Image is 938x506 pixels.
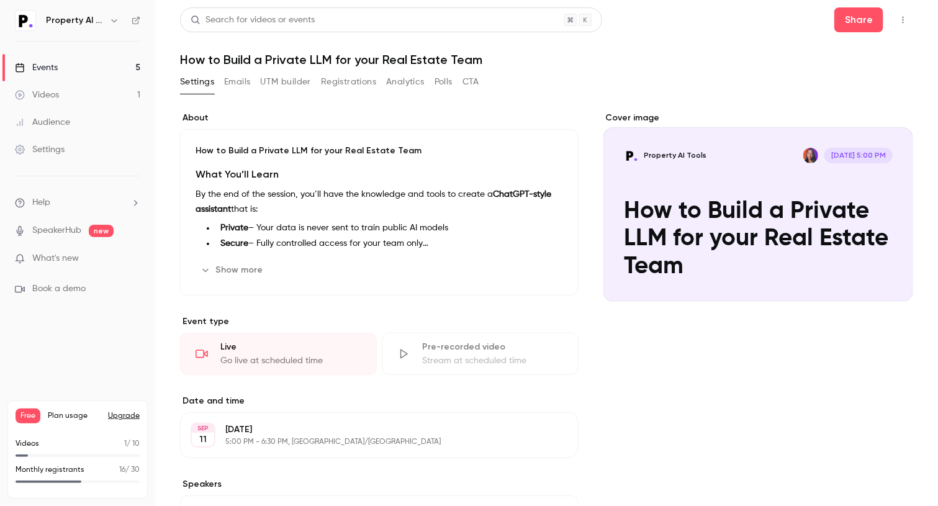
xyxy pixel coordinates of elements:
[89,225,114,237] span: new
[215,222,563,235] li: – Your data is never sent to train public AI models
[180,478,579,490] label: Speakers
[15,61,58,74] div: Events
[119,464,140,476] p: / 30
[124,440,127,448] span: 1
[196,168,279,180] strong: What You’ll Learn
[199,433,207,446] p: 11
[220,355,361,367] div: Go live at scheduled time
[16,438,39,450] p: Videos
[180,112,579,124] label: About
[125,253,140,264] iframe: Noticeable Trigger
[16,11,35,30] img: Property AI Tools
[180,395,579,407] label: Date and time
[225,437,513,447] p: 5:00 PM - 6:30 PM, [GEOGRAPHIC_DATA]/[GEOGRAPHIC_DATA]
[32,282,86,296] span: Book a demo
[15,143,65,156] div: Settings
[46,14,104,27] h6: Property AI Tools
[32,224,81,237] a: SpeakerHub
[225,423,513,436] p: [DATE]
[48,411,101,421] span: Plan usage
[220,239,248,248] strong: Secure
[180,72,214,92] button: Settings
[32,196,50,209] span: Help
[192,424,214,433] div: SEP
[196,260,270,280] button: Show more
[32,252,79,265] span: What's new
[435,72,453,92] button: Polls
[261,72,311,92] button: UTM builder
[422,355,563,367] div: Stream at scheduled time
[124,438,140,450] p: / 10
[224,72,250,92] button: Emails
[603,112,913,302] section: Cover image
[321,72,376,92] button: Registrations
[196,187,563,217] p: By the end of the session, you’ll have the knowledge and tools to create a that is:
[180,52,913,67] h1: How to Build a Private LLM for your Real Estate Team
[220,224,248,232] strong: Private
[16,464,84,476] p: Monthly registrants
[191,14,315,27] div: Search for videos or events
[220,341,361,353] div: Live
[382,333,579,375] div: Pre-recorded videoStream at scheduled time
[108,411,140,421] button: Upgrade
[196,145,563,157] p: How to Build a Private LLM for your Real Estate Team
[834,7,883,32] button: Share
[15,116,70,129] div: Audience
[180,315,579,328] p: Event type
[603,112,913,124] label: Cover image
[15,196,140,209] li: help-dropdown-opener
[16,409,40,423] span: Free
[386,72,425,92] button: Analytics
[215,237,563,250] li: – Fully controlled access for your team only
[180,333,377,375] div: LiveGo live at scheduled time
[462,72,479,92] button: CTA
[15,89,59,101] div: Videos
[422,341,563,353] div: Pre-recorded video
[119,466,125,474] span: 16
